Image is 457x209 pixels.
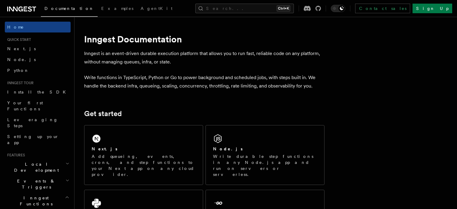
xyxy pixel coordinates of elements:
[7,134,59,145] span: Setting up your app
[5,54,71,65] a: Node.js
[41,2,98,17] a: Documentation
[5,22,71,32] a: Home
[7,24,24,30] span: Home
[5,87,71,97] a: Install the SDK
[5,43,71,54] a: Next.js
[84,34,324,45] h1: Inngest Documentation
[206,125,324,185] a: Node.jsWrite durable step functions in any Node.js app and run on servers or serverless.
[84,109,122,118] a: Get started
[213,153,317,177] p: Write durable step functions in any Node.js app and run on servers or serverless.
[7,57,36,62] span: Node.js
[92,146,117,152] h2: Next.js
[5,131,71,148] a: Setting up your app
[44,6,94,11] span: Documentation
[137,2,176,16] a: AgentKit
[101,6,133,11] span: Examples
[5,81,34,85] span: Inngest tour
[92,153,196,177] p: Add queueing, events, crons, and step functions to your Next app on any cloud provider.
[5,195,65,207] span: Inngest Functions
[7,117,58,128] span: Leveraging Steps
[7,100,43,111] span: Your first Functions
[413,4,452,13] a: Sign Up
[141,6,172,11] span: AgentKit
[5,97,71,114] a: Your first Functions
[331,5,345,12] button: Toggle dark mode
[7,90,69,94] span: Install the SDK
[84,49,324,66] p: Inngest is an event-driven durable execution platform that allows you to run fast, reliable code ...
[5,37,31,42] span: Quick start
[98,2,137,16] a: Examples
[7,46,36,51] span: Next.js
[5,153,25,158] span: Features
[5,176,71,192] button: Events & Triggers
[355,4,410,13] a: Contact sales
[5,178,66,190] span: Events & Triggers
[5,114,71,131] a: Leveraging Steps
[7,68,29,73] span: Python
[5,161,66,173] span: Local Development
[84,125,203,185] a: Next.jsAdd queueing, events, crons, and step functions to your Next app on any cloud provider.
[5,65,71,76] a: Python
[277,5,290,11] kbd: Ctrl+K
[195,4,294,13] button: Search...Ctrl+K
[84,73,324,90] p: Write functions in TypeScript, Python or Go to power background and scheduled jobs, with steps bu...
[5,159,71,176] button: Local Development
[213,146,243,152] h2: Node.js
